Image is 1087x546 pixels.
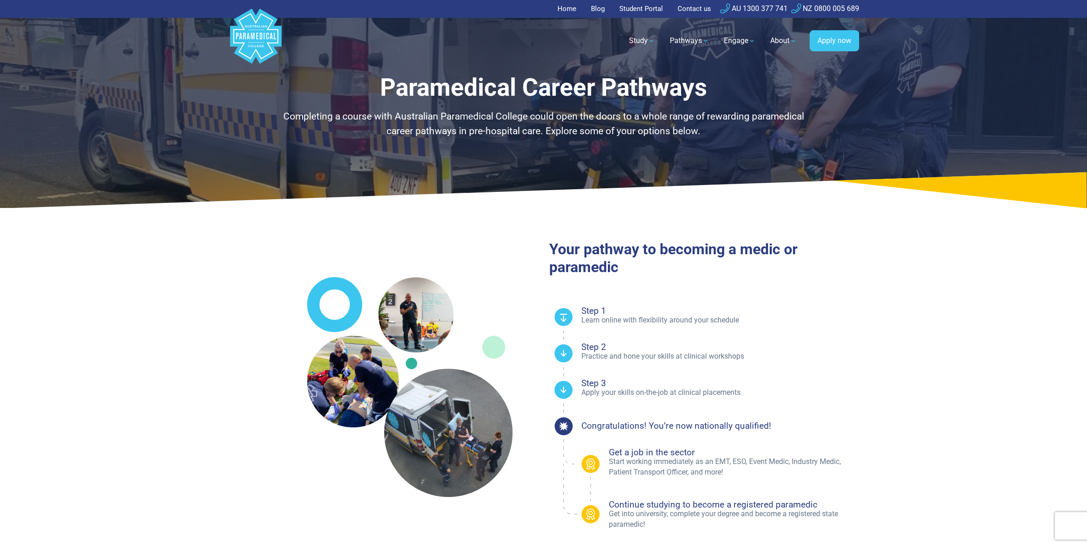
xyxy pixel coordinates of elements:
[581,421,771,430] h4: Congratulations! You’re now nationally qualified!
[276,109,812,138] p: Completing a course with Australian Paramedical College could open the doors to a whole range of ...
[609,448,859,457] h4: Get a job in the sector
[276,73,812,102] h1: Paramedical Career Pathways
[765,28,802,54] a: About
[581,351,859,361] p: Practice and hone your skills at clinical workshops
[581,388,859,398] p: Apply your skills on-the-job at clinical placements
[581,343,859,351] h4: Step 2
[664,28,715,54] a: Pathways
[581,306,859,315] h4: Step 1
[720,4,788,13] a: AU 1300 377 741
[791,4,859,13] a: NZ 0800 005 689
[718,28,761,54] a: Engage
[549,240,859,276] h2: Your pathway to becoming a medic or paramedic
[581,315,859,325] p: Learn online with flexibility around your schedule
[581,379,859,388] h4: Step 3
[609,500,859,509] h4: Continue studying to become a registered paramedic
[624,28,661,54] a: Study
[609,509,859,530] p: Get into university, complete your degree and become a registered state paramedic!
[609,457,859,477] p: Start working immediately as an EMT, ESO, Event Medic, Industry Medic, Patient Transport Officer,...
[810,30,859,51] a: Apply now
[228,18,283,64] a: Australian Paramedical College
